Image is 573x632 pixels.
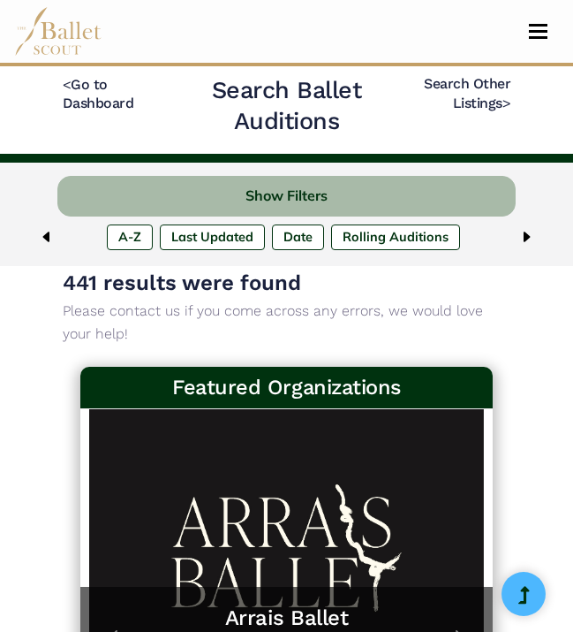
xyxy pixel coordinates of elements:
a: Search Other Listings> [424,75,510,111]
h5: Arrais Ballet [98,427,475,454]
button: Show Filters [57,176,516,217]
a: <Go to Dashboard [63,76,134,111]
p: Please contact us if you come across any errors, we would love your help! [63,300,511,345]
code: > [502,94,511,111]
label: Last Updated [160,225,265,249]
h2: Search Ballet Auditions [181,75,392,137]
span: 441 results were found [63,270,301,295]
button: Toggle navigation [517,23,559,40]
label: A-Z [107,225,153,249]
h3: Featured Organizations [94,374,479,401]
code: < [63,75,72,93]
label: Date [272,225,324,249]
label: Rolling Auditions [331,225,460,249]
a: Arrais Ballet [98,605,475,632]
